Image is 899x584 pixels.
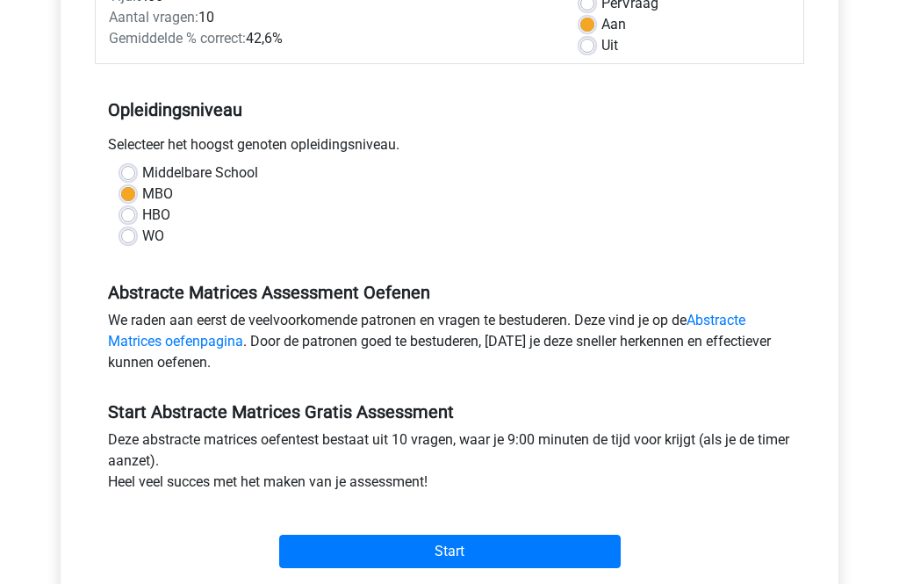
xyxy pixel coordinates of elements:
div: Deze abstracte matrices oefentest bestaat uit 10 vragen, waar je 9:00 minuten de tijd voor krijgt... [95,430,804,501]
label: WO [142,227,164,248]
span: Gemiddelde % correct: [109,31,246,47]
label: HBO [142,205,170,227]
span: Aantal vragen: [109,10,198,26]
label: MBO [142,184,173,205]
h5: Abstracte Matrices Assessment Oefenen [108,283,791,304]
label: Uit [601,36,618,57]
div: 10 [96,8,567,29]
div: 42,6% [96,29,567,50]
label: Aan [601,15,626,36]
label: Middelbare School [142,163,258,184]
div: Selecteer het hoogst genoten opleidingsniveau. [95,135,804,163]
div: We raden aan eerst de veelvoorkomende patronen en vragen te bestuderen. Deze vind je op de . Door... [95,311,804,381]
input: Start [279,536,621,569]
h5: Start Abstracte Matrices Gratis Assessment [108,402,791,423]
h5: Opleidingsniveau [108,93,791,128]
